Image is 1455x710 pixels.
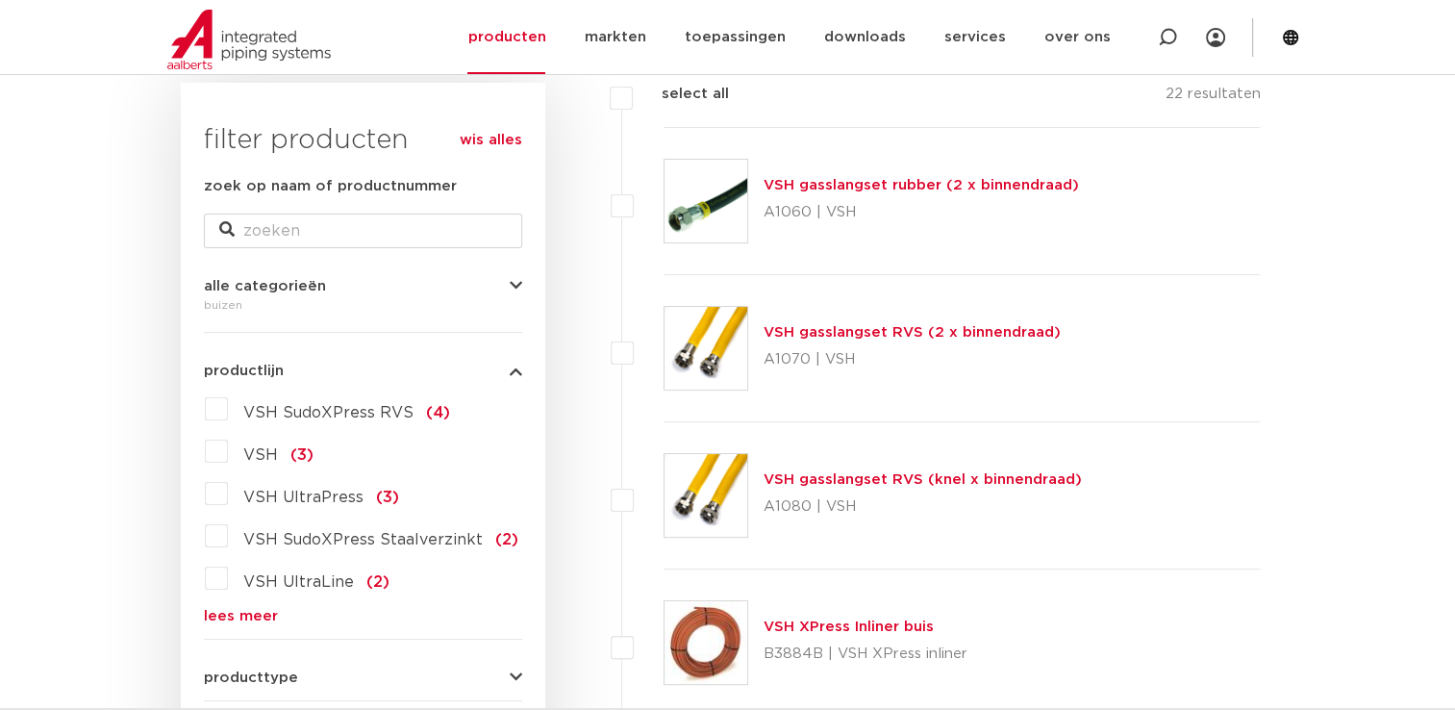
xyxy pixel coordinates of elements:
input: zoeken [204,214,522,248]
h3: filter producten [204,121,522,160]
label: zoek op naam of productnummer [204,175,457,198]
span: VSH SudoXPress Staalverzinkt [243,532,483,547]
span: VSH UltraPress [243,490,364,505]
span: (4) [426,405,450,420]
img: Thumbnail for VSH gasslangset RVS (knel x binnendraad) [665,454,747,537]
button: producttype [204,671,522,685]
a: VSH gasslangset RVS (knel x binnendraad) [764,472,1082,487]
span: VSH [243,447,278,463]
button: productlijn [204,364,522,378]
p: A1060 | VSH [764,197,1079,228]
span: alle categorieën [204,279,326,293]
a: VSH XPress Inliner buis [764,620,934,634]
img: Thumbnail for VSH gasslangset RVS (2 x binnendraad) [665,307,747,390]
span: (2) [366,574,389,590]
span: VSH SudoXPress RVS [243,405,414,420]
img: Thumbnail for VSH XPress Inliner buis [665,601,747,684]
p: A1080 | VSH [764,492,1082,522]
label: select all [633,83,729,106]
button: alle categorieën [204,279,522,293]
a: lees meer [204,609,522,623]
span: VSH UltraLine [243,574,354,590]
p: B3884B | VSH XPress inliner [764,639,967,670]
div: buizen [204,293,522,317]
a: wis alles [460,129,522,152]
img: Thumbnail for VSH gasslangset rubber (2 x binnendraad) [665,160,747,242]
span: (2) [495,532,518,547]
span: (3) [290,447,314,463]
a: VSH gasslangset RVS (2 x binnendraad) [764,325,1061,340]
p: 22 resultaten [1165,83,1260,113]
p: A1070 | VSH [764,344,1061,375]
span: (3) [376,490,399,505]
span: productlijn [204,364,284,378]
a: VSH gasslangset rubber (2 x binnendraad) [764,178,1079,192]
span: producttype [204,671,298,685]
